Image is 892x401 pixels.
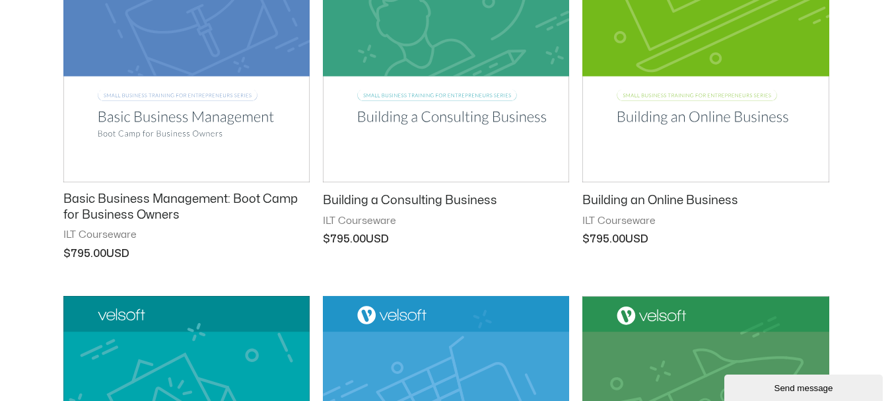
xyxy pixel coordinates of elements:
iframe: chat widget [724,372,885,401]
a: Building a Consulting Business [323,193,569,214]
span: ILT Courseware [582,215,829,228]
a: Basic Business Management: Boot Camp for Business Owners [63,192,310,229]
bdi: 795.00 [63,248,106,259]
h2: Building a Consulting Business [323,193,569,208]
h2: Building an Online Business [582,193,829,208]
span: $ [582,234,590,244]
h2: Basic Business Management: Boot Camp for Business Owners [63,192,310,223]
a: Building an Online Business [582,193,829,214]
span: ILT Courseware [323,215,569,228]
span: $ [323,234,330,244]
span: $ [63,248,71,259]
span: ILT Courseware [63,229,310,242]
bdi: 795.00 [582,234,625,244]
bdi: 795.00 [323,234,366,244]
